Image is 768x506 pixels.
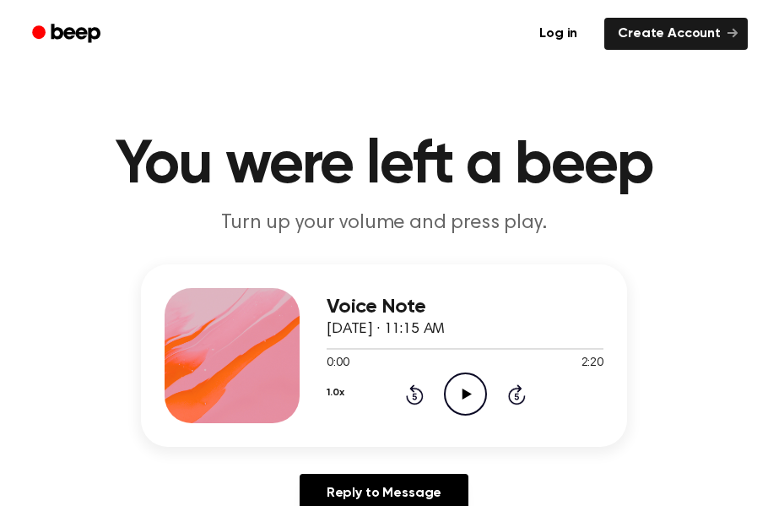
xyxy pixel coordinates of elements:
[581,355,603,373] span: 2:20
[20,18,116,51] a: Beep
[604,18,748,50] a: Create Account
[327,378,343,407] button: 1.0x
[327,296,603,318] h3: Voice Note
[20,135,748,196] h1: You were left a beep
[522,14,594,53] a: Log in
[60,209,708,237] p: Turn up your volume and press play.
[327,322,445,337] span: [DATE] · 11:15 AM
[327,355,349,373] span: 0:00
